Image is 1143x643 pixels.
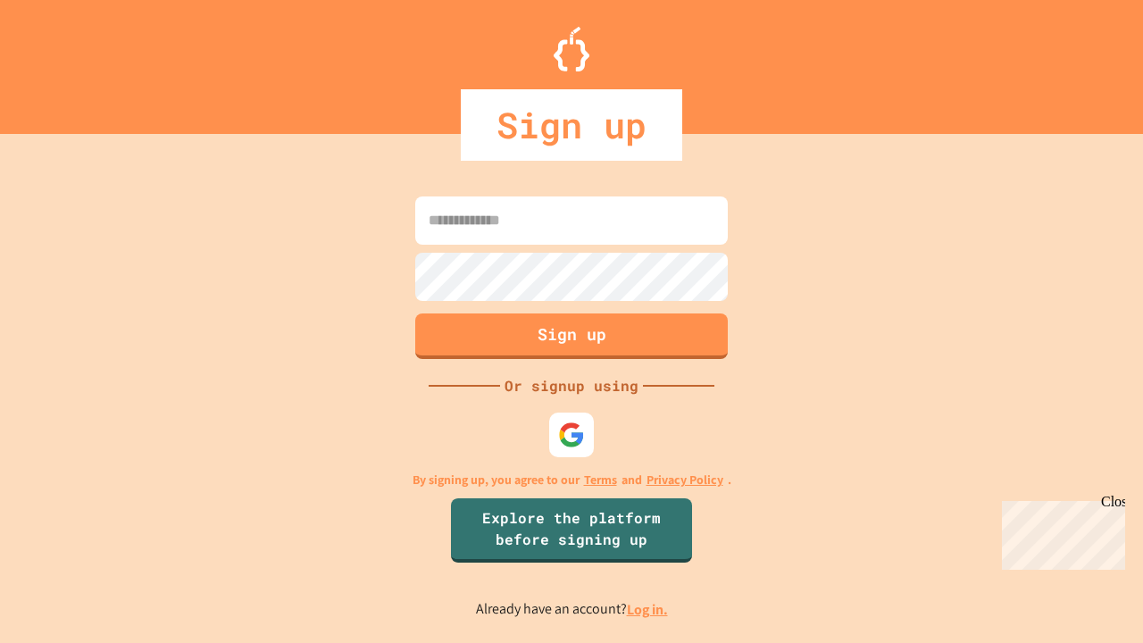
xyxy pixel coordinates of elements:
a: Privacy Policy [647,471,723,489]
div: Chat with us now!Close [7,7,123,113]
div: Sign up [461,89,682,161]
button: Sign up [415,313,728,359]
img: google-icon.svg [558,422,585,448]
img: Logo.svg [554,27,589,71]
div: Or signup using [500,375,643,397]
a: Log in. [627,600,668,619]
p: By signing up, you agree to our and . [413,471,731,489]
a: Explore the platform before signing up [451,498,692,563]
iframe: chat widget [995,494,1125,570]
p: Already have an account? [476,598,668,621]
a: Terms [584,471,617,489]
